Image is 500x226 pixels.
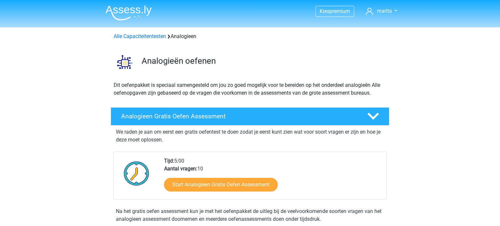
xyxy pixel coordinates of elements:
a: Kiespremium [316,7,354,16]
b: Aantal vragen: [164,166,197,172]
div: Na het gratis oefen assessment kun je met het oefenpakket de uitleg bij de veelvoorkomende soorte... [113,207,387,223]
b: Tijd: [164,158,174,164]
img: Assessly [105,5,152,20]
img: Klok [120,157,153,190]
span: Kies [320,8,329,14]
img: analogieen [111,48,139,76]
h3: Analogieën oefenen [142,56,384,66]
a: marita [363,7,400,15]
a: Analogieen Gratis Oefen Assessment [108,107,392,126]
div: Analogieen [111,33,389,40]
a: Alle Capaciteitentesten [114,33,166,39]
span: marita [377,8,392,14]
span: premium [329,8,350,14]
h4: Analogieen Gratis Oefen Assessment [121,113,357,120]
p: We raden je aan om eerst een gratis oefentest te doen zodat je eerst kunt zien wat voor soort vra... [116,128,384,144]
p: Dit oefenpakket is speciaal samengesteld om jou zo goed mogelijk voor te bereiden op het onderdee... [114,81,386,97]
div: 5:00 10 [159,157,386,199]
a: Start Analogieen Gratis Oefen Assessment [164,178,278,192]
